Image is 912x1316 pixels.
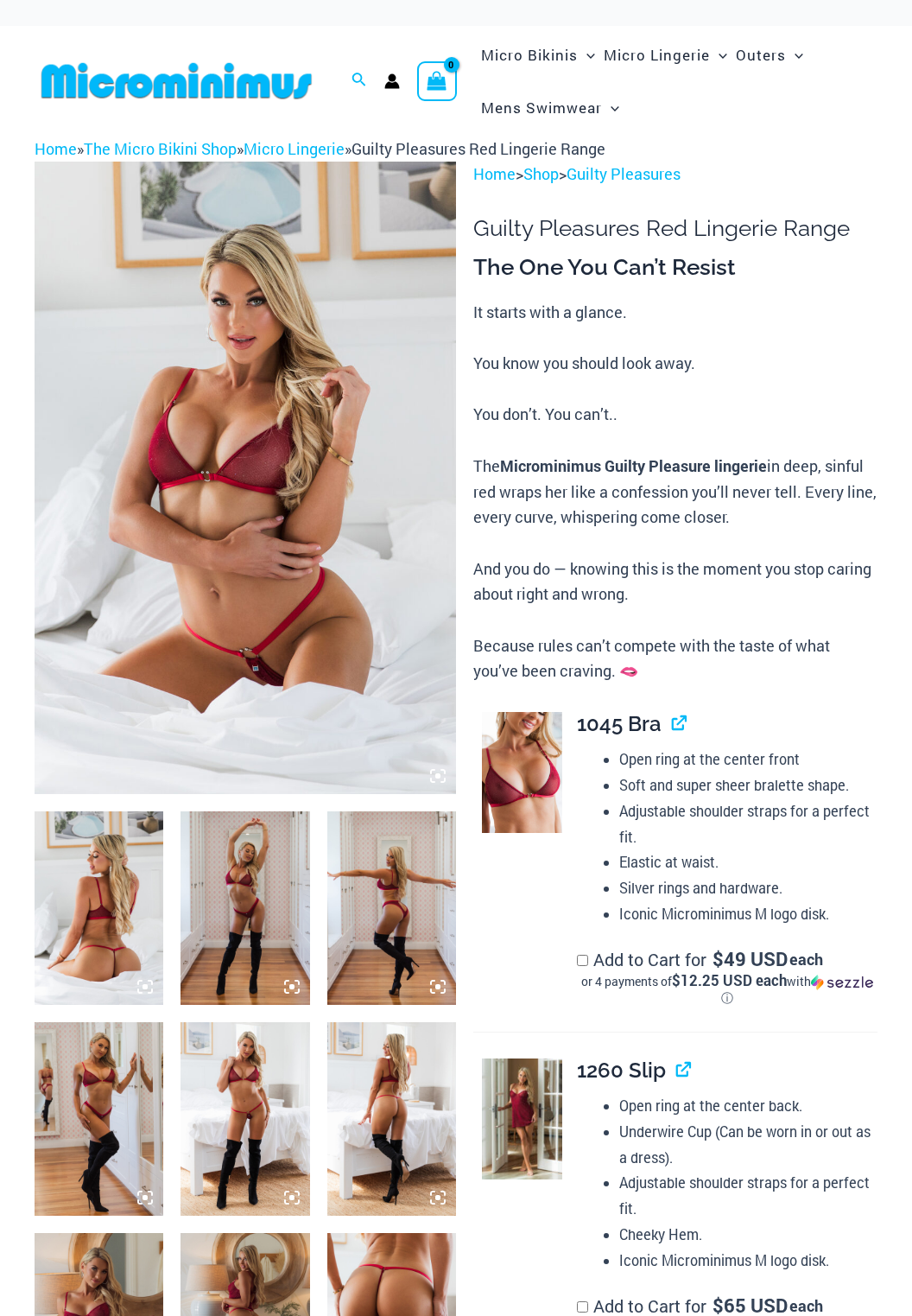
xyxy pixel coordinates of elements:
[35,1022,163,1216] img: Guilty Pleasures Red 1045 Bra 6045 Thong
[577,948,877,1008] label: Add to Cart for
[577,1058,666,1083] span: 1260 Slip
[619,798,877,849] li: Adjustable shoulder straps for a perfect fit.
[712,1297,788,1314] span: 65 USD
[473,300,877,685] p: It starts with a glance. You know you should look away. You don’t. You can’t.. The in deep, sinfu...
[482,712,563,834] img: Guilty Pleasures Red 1045 Bra
[599,29,731,81] a: Micro LingerieMenu ToggleMenu Toggle
[577,711,662,736] span: 1045 Bra
[731,29,807,81] a: OutersMenu ToggleMenu Toggle
[577,973,877,1007] div: or 4 payments of with
[481,33,578,77] span: Micro Bikinis
[619,772,877,798] li: Soft and super sheer bralette shape.
[481,86,602,130] span: Mens Swimwear
[473,163,516,184] a: Home
[351,138,605,159] span: Guilty Pleasures Red Lingerie Range
[477,81,624,134] a: Mens SwimwearMenu ToggleMenu Toggle
[473,162,877,188] p: > >
[327,1022,456,1216] img: Guilty Pleasures Red 1045 Bra 689 Micro
[736,33,786,77] span: Outers
[789,950,823,968] span: each
[619,1222,877,1248] li: Cheeky Hem.
[327,811,456,1005] img: Guilty Pleasures Red 1045 Bra 6045 Thong
[811,975,873,990] img: Sezzle
[473,215,877,242] h1: Guilty Pleasures Red Lingerie Range
[473,253,877,283] h3: The One You Can’t Resist
[619,747,877,772] li: Open ring at the center front
[619,1093,877,1119] li: Open ring at the center back.
[578,33,595,77] span: Menu Toggle
[35,61,319,100] img: MM SHOP LOGO FLAT
[712,946,724,971] span: $
[789,1297,823,1314] span: each
[180,811,309,1005] img: Guilty Pleasures Red 1045 Bra 6045 Thong
[602,86,619,130] span: Menu Toggle
[35,811,163,1005] img: Guilty Pleasures Red 1045 Bra 689 Micro
[786,33,803,77] span: Menu Toggle
[577,955,588,966] input: Add to Cart for$49 USD eachor 4 payments of$12.25 USD eachwithSezzle Click to learn more about Se...
[500,455,767,476] b: Microminimus Guilty Pleasure lingerie
[710,33,727,77] span: Menu Toggle
[474,26,877,137] nav: Site Navigation
[180,1022,309,1216] img: Guilty Pleasures Red 1045 Bra 689 Micro
[35,162,456,794] img: Guilty Pleasures Red 1045 Bra 689 Micro
[619,901,877,927] li: Iconic Microminimus M logo disk.
[351,70,367,92] a: Search icon link
[567,163,681,184] a: Guilty Pleasures
[84,138,237,159] a: The Micro Bikini Shop
[619,1119,877,1170] li: Underwire Cup (Can be worn in or out as a dress).
[482,1059,563,1180] img: Guilty Pleasures Red 1260 Slip
[619,875,877,901] li: Silver rings and hardware.
[577,973,877,1007] div: or 4 payments of$12.25 USD eachwithSezzle Click to learn more about Sezzle
[604,33,710,77] span: Micro Lingerie
[712,950,788,968] span: 49 USD
[35,138,605,159] span: » » »
[477,29,599,81] a: Micro BikinisMenu ToggleMenu Toggle
[244,138,345,159] a: Micro Lingerie
[619,849,877,875] li: Elastic at waist.
[619,1170,877,1221] li: Adjustable shoulder straps for a perfect fit.
[619,1248,877,1274] li: Iconic Microminimus M logo disk.
[384,73,400,89] a: Account icon link
[417,61,457,101] a: View Shopping Cart, empty
[672,970,787,990] span: $12.25 USD each
[577,1301,588,1313] input: Add to Cart for$65 USD eachor 4 payments of$16.25 USD eachwithSezzle Click to learn more about Se...
[35,138,77,159] a: Home
[523,163,559,184] a: Shop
